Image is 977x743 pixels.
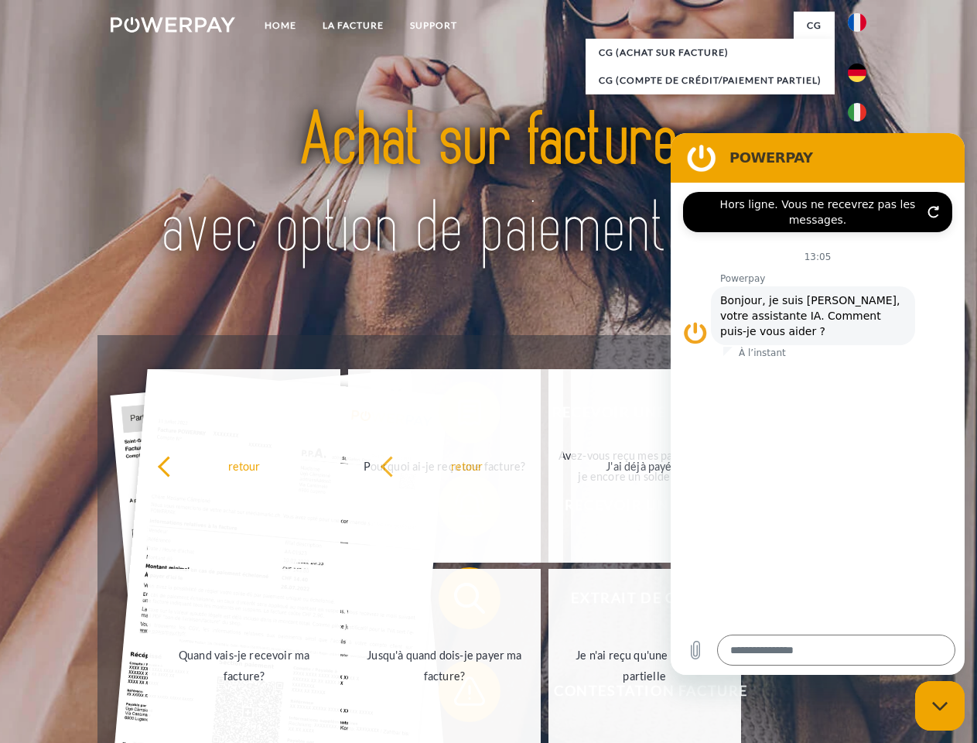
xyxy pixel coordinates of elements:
[586,67,835,94] a: CG (Compte de crédit/paiement partiel)
[580,455,754,476] div: J'ai déjà payé ma facture
[794,12,835,39] a: CG
[357,645,531,687] div: Jusqu'à quand dois-je payer ma facture?
[586,39,835,67] a: CG (achat sur facture)
[157,645,331,687] div: Quand vais-je recevoir ma facture?
[671,133,965,675] iframe: Fenêtre de messagerie
[251,12,309,39] a: Home
[380,455,554,476] div: retour
[558,645,732,687] div: Je n'ai reçu qu'une livraison partielle
[848,103,866,122] img: it
[157,455,331,476] div: retour
[848,13,866,32] img: fr
[848,63,866,82] img: de
[915,681,965,731] iframe: Bouton de lancement de la fenêtre de messagerie, conversation en cours
[148,74,829,296] img: title-powerpay_fr.svg
[397,12,470,39] a: Support
[111,17,235,33] img: logo-powerpay-white.svg
[309,12,397,39] a: LA FACTURE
